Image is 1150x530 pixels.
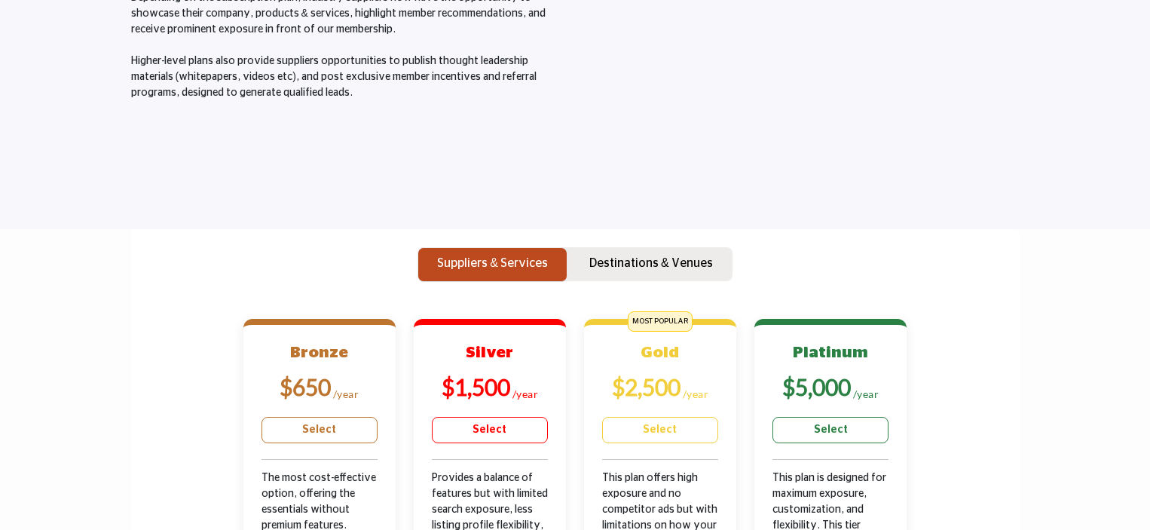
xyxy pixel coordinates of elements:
p: Suppliers & Services [437,254,548,272]
a: Select [772,417,888,443]
sub: /year [683,388,709,400]
b: $2,500 [612,373,681,400]
sub: /year [512,388,539,400]
button: Suppliers & Services [417,247,567,282]
sub: /year [333,388,359,400]
span: MOST POPULAR [628,311,693,332]
b: Platinum [793,345,868,360]
a: Select [432,417,548,443]
b: Gold [641,345,679,360]
a: Select [262,417,378,443]
p: Destinations & Venues [589,254,713,272]
b: $5,000 [782,373,851,400]
sub: /year [853,388,879,400]
a: Select [602,417,718,443]
b: Bronze [290,345,348,360]
b: $650 [280,373,331,400]
b: $1,500 [442,373,510,400]
b: Silver [466,345,513,360]
button: Destinations & Venues [570,247,733,282]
